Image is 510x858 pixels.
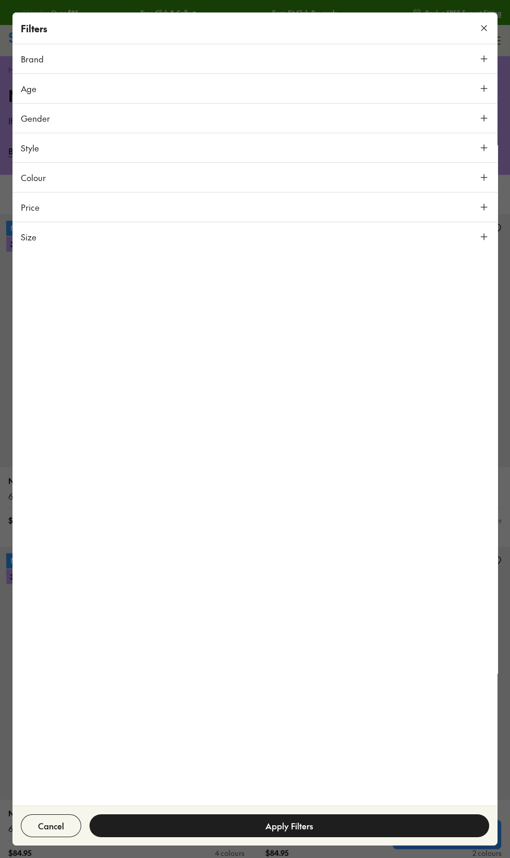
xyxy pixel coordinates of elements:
[8,808,245,819] p: New Balance
[9,31,75,49] img: SNS_Logo_Responsive.svg
[12,133,498,162] button: Style
[21,53,44,65] span: Brand
[21,21,47,35] p: Filters
[6,220,38,236] p: New In
[21,201,40,213] span: Price
[21,82,36,95] span: Age
[12,44,498,73] button: Brand
[8,823,245,835] a: 625 Self-Fastening Pre-School
[21,142,39,154] span: Style
[8,476,245,486] p: New Balance
[6,235,113,252] p: 30% off 3, 25% off 2, 20% off 1
[21,112,50,124] span: Gender
[8,65,28,75] a: Home
[413,3,502,22] a: Book a FREE Expert Fitting
[6,553,38,568] p: New In
[8,491,245,502] a: 625 Self-Fastening Infant
[21,814,81,837] button: Cancel
[9,31,75,49] a: Shoes & Sox
[21,171,46,184] span: Colour
[12,74,498,103] button: Age
[6,567,113,584] p: 30% off 3, 25% off 2, 20% off 1
[10,788,52,827] iframe: Gorgias live chat messenger
[12,104,498,133] button: Gender
[90,814,489,837] button: Apply Filters
[8,65,502,75] div: >
[12,222,498,251] button: Size
[8,84,502,107] h1: New Balance Kids' Shoes
[8,515,30,526] span: $ 69.95
[21,230,36,243] span: Size
[12,193,498,222] button: Price
[425,8,502,17] span: Book a FREE Expert Fitting
[8,139,26,162] a: Boys
[8,116,502,127] p: If you’ve been looking for reliable sports shoes for your child, you can never go wrong with New ...
[12,163,498,192] button: Colour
